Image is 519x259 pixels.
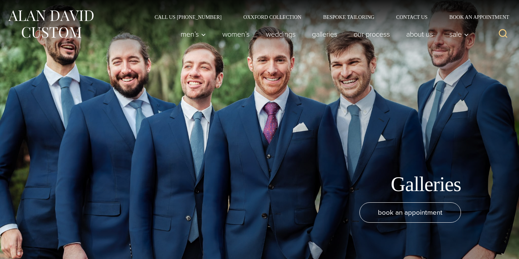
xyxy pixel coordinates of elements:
[232,15,312,20] a: Oxxford Collection
[378,207,442,218] span: book an appointment
[144,15,232,20] a: Call Us [PHONE_NUMBER]
[144,15,512,20] nav: Secondary Navigation
[7,8,94,40] img: Alan David Custom
[359,202,461,223] a: book an appointment
[449,31,469,38] span: Sale
[438,15,512,20] a: Book an Appointment
[312,15,385,20] a: Bespoke Tailoring
[258,27,304,41] a: weddings
[494,25,512,43] button: View Search Form
[214,27,258,41] a: Women’s
[304,27,346,41] a: Galleries
[398,27,441,41] a: About Us
[391,172,461,197] h1: Galleries
[173,27,473,41] nav: Primary Navigation
[385,15,438,20] a: Contact Us
[181,31,206,38] span: Men’s
[346,27,398,41] a: Our Process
